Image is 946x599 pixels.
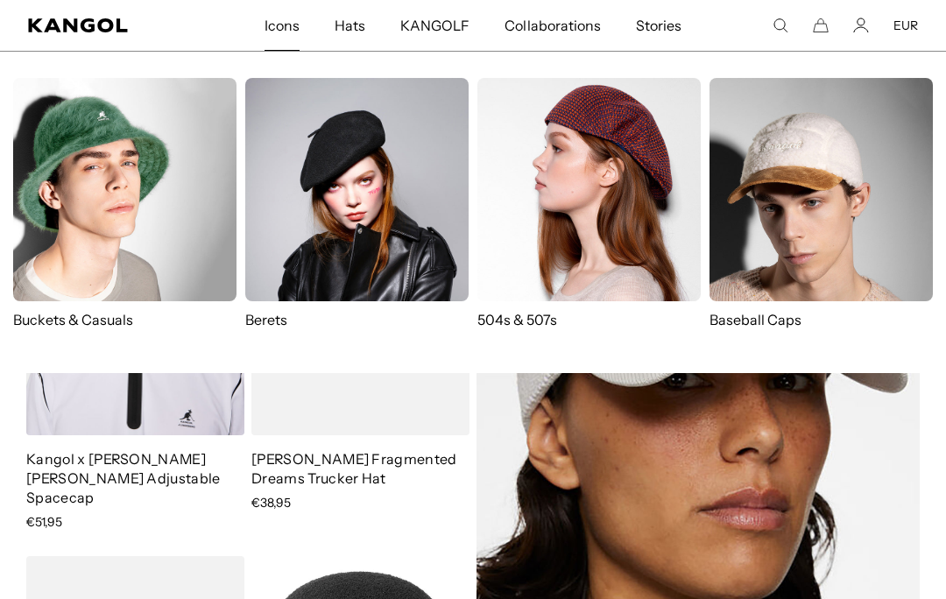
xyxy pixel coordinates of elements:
p: Baseball Caps [709,310,933,329]
a: [PERSON_NAME] Fragmented Dreams Trucker Hat [251,450,457,487]
a: Kangol x [PERSON_NAME] [PERSON_NAME] Adjustable Spacecap [26,450,221,506]
button: Cart [813,18,829,33]
button: EUR [893,18,918,33]
p: Berets [245,310,469,329]
a: 504s & 507s [477,78,701,329]
span: €51,95 [26,514,62,530]
p: 504s & 507s [477,310,701,329]
summary: Search here [773,18,788,33]
a: Berets [245,78,469,329]
span: €38,95 [251,495,291,511]
p: Buckets & Casuals [13,310,236,329]
a: Kangol [28,18,174,32]
a: Buckets & Casuals [13,78,236,329]
a: Account [853,18,869,33]
a: Baseball Caps [709,78,933,347]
